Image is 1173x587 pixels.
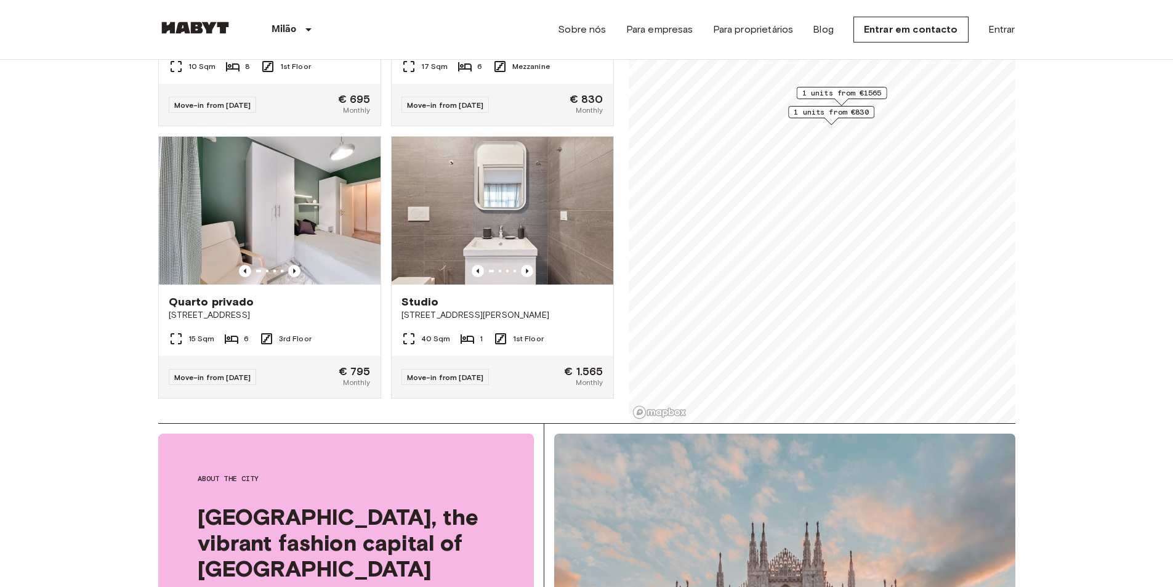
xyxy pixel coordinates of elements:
[288,265,300,277] button: Previous image
[174,373,251,382] span: Move-in from [DATE]
[401,309,603,322] span: [STREET_ADDRESS][PERSON_NAME]
[158,22,232,34] img: Habyt
[472,265,484,277] button: Previous image
[188,61,216,72] span: 10 Sqm
[174,100,251,110] span: Move-in from [DATE]
[188,333,215,344] span: 15 Sqm
[407,373,484,382] span: Move-in from [DATE]
[558,22,606,37] a: Sobre nós
[794,107,869,118] span: 1 units from €830
[279,333,312,344] span: 3rd Floor
[788,106,874,125] div: Map marker
[632,405,687,419] a: Mapbox logo
[564,366,603,377] span: € 1.565
[169,309,371,322] span: [STREET_ADDRESS]
[158,136,381,399] a: Marketing picture of unit IT-14-067-001-03HPrevious imagePrevious imageQuarto privado[STREET_ADDR...
[988,22,1015,37] a: Entrar
[521,265,533,277] button: Previous image
[813,22,834,37] a: Blog
[421,333,451,344] span: 40 Sqm
[244,333,249,344] span: 6
[338,94,371,105] span: € 695
[239,265,251,277] button: Previous image
[713,22,794,37] a: Para proprietários
[401,294,439,309] span: Studio
[570,94,603,105] span: € 830
[796,87,887,106] div: Map marker
[480,333,483,344] span: 1
[198,473,494,484] span: About the city
[343,377,370,388] span: Monthly
[391,136,614,399] a: Marketing picture of unit IT-14-040-004-01HPrevious imagePrevious imageStudio[STREET_ADDRESS][PER...
[343,105,370,116] span: Monthly
[576,105,603,116] span: Monthly
[272,22,297,37] p: Milão
[280,61,311,72] span: 1st Floor
[407,100,484,110] span: Move-in from [DATE]
[339,366,371,377] span: € 795
[421,61,448,72] span: 17 Sqm
[512,61,550,72] span: Mezzanine
[853,17,969,43] a: Entrar em contacto
[477,61,482,72] span: 6
[159,137,381,285] img: Marketing picture of unit IT-14-067-001-03H
[198,504,494,581] span: [GEOGRAPHIC_DATA], the vibrant fashion capital of [GEOGRAPHIC_DATA]
[245,61,250,72] span: 8
[392,137,613,285] img: Marketing picture of unit IT-14-040-004-01H
[626,22,693,37] a: Para empresas
[802,87,881,99] span: 1 units from €1565
[513,333,544,344] span: 1st Floor
[576,377,603,388] span: Monthly
[169,294,254,309] span: Quarto privado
